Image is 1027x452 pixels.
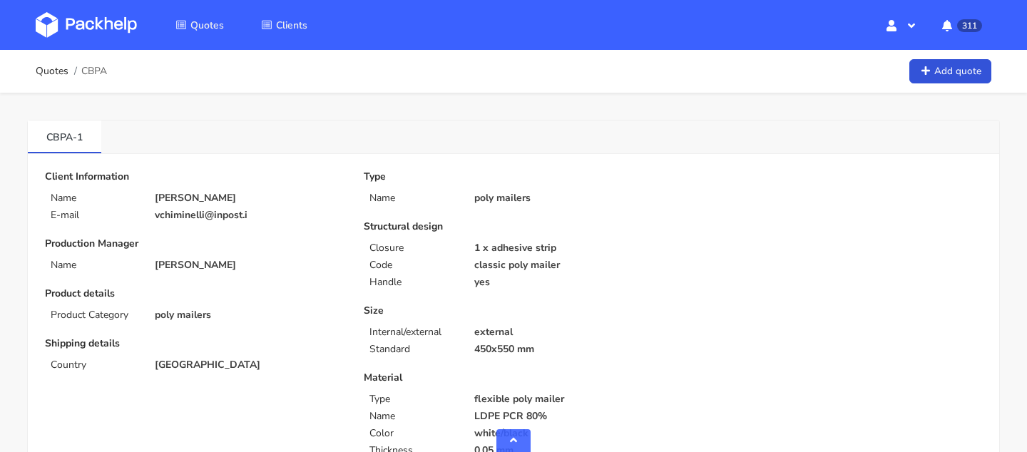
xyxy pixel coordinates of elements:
p: E-mail [51,210,138,221]
p: Internal/external [369,327,456,338]
span: CBPA [81,66,107,77]
button: 311 [931,12,991,38]
p: Closure [369,242,456,254]
p: [PERSON_NAME] [155,192,344,204]
p: [GEOGRAPHIC_DATA] [155,359,344,371]
p: Name [369,192,456,204]
p: Country [51,359,138,371]
a: Clients [244,12,325,38]
p: LDPE PCR 80% [474,411,663,422]
p: classic poly mailer [474,260,663,271]
p: Name [369,411,456,422]
p: yes [474,277,663,288]
a: Quotes [158,12,241,38]
a: Add quote [909,59,991,84]
img: Dashboard [36,12,137,38]
span: 311 [957,19,982,32]
p: flexible poly mailer [474,394,663,405]
p: vchiminelli@inpost.i [155,210,344,221]
p: 450x550 mm [474,344,663,355]
span: Quotes [190,19,224,32]
p: Product details [45,288,344,299]
p: white/black [474,428,663,439]
p: Product Category [51,309,138,321]
p: poly mailers [474,192,663,204]
p: poly mailers [155,309,344,321]
p: Type [364,171,663,183]
p: Material [364,372,663,384]
p: Structural design [364,221,663,232]
p: Name [51,260,138,271]
p: Name [51,192,138,204]
a: Quotes [36,66,68,77]
p: [PERSON_NAME] [155,260,344,271]
p: Shipping details [45,338,344,349]
p: Standard [369,344,456,355]
span: Clients [276,19,307,32]
p: Size [364,305,663,317]
p: external [474,327,663,338]
p: Production Manager [45,238,344,250]
a: CBPA-1 [28,120,101,152]
p: Client Information [45,171,344,183]
p: Type [369,394,456,405]
p: Handle [369,277,456,288]
nav: breadcrumb [36,57,107,86]
p: 1 x adhesive strip [474,242,663,254]
p: Code [369,260,456,271]
p: Color [369,428,456,439]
